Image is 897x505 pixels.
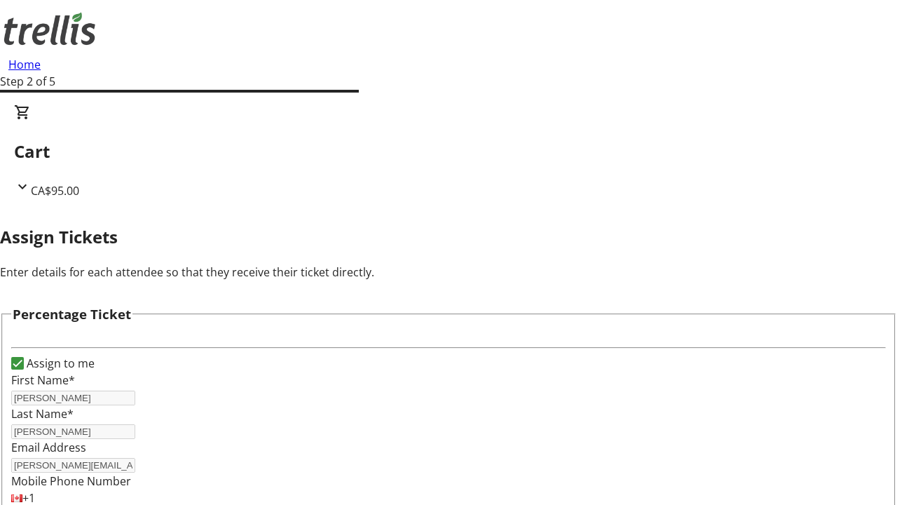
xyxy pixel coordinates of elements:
[13,304,131,324] h3: Percentage Ticket
[11,372,75,388] label: First Name*
[11,440,86,455] label: Email Address
[14,139,883,164] h2: Cart
[11,473,131,489] label: Mobile Phone Number
[31,183,79,198] span: CA$95.00
[24,355,95,372] label: Assign to me
[11,406,74,422] label: Last Name*
[14,104,883,199] div: CartCA$95.00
